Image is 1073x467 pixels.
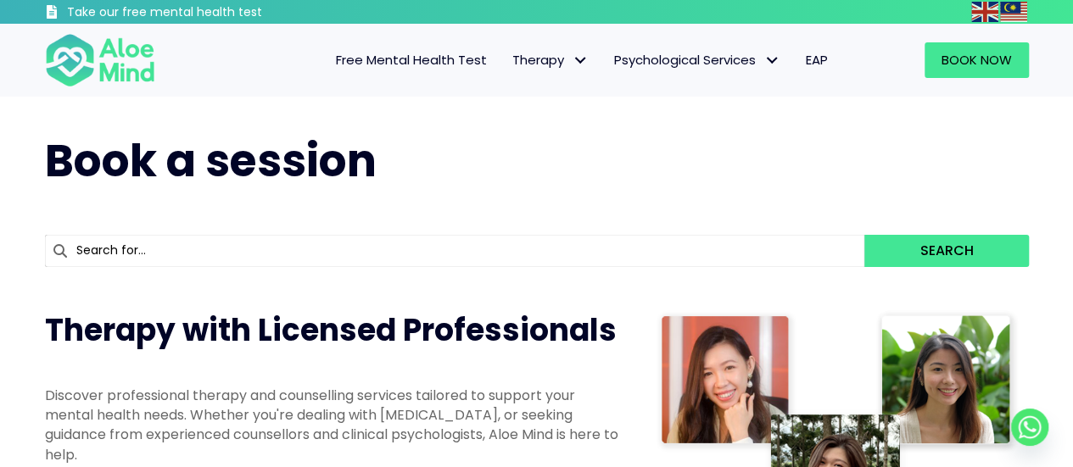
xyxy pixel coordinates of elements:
span: Therapy: submenu [568,48,593,73]
p: Discover professional therapy and counselling services tailored to support your mental health nee... [45,386,622,464]
a: EAP [793,42,841,78]
img: Aloe mind Logo [45,32,155,88]
span: Psychological Services [614,51,780,69]
a: Free Mental Health Test [323,42,500,78]
a: Whatsapp [1011,409,1048,446]
span: Therapy with Licensed Professionals [45,309,617,352]
h3: Take our free mental health test [67,4,353,21]
span: Free Mental Health Test [336,51,487,69]
span: EAP [806,51,828,69]
a: Malay [1000,2,1029,21]
a: Take our free mental health test [45,4,353,24]
span: Book a session [45,130,377,192]
span: Psychological Services: submenu [760,48,785,73]
a: Book Now [925,42,1029,78]
span: Book Now [942,51,1012,69]
input: Search for... [45,235,865,267]
span: Therapy [512,51,589,69]
button: Search [864,235,1028,267]
img: ms [1000,2,1027,22]
a: TherapyTherapy: submenu [500,42,601,78]
img: en [971,2,998,22]
a: English [971,2,1000,21]
nav: Menu [177,42,841,78]
a: Psychological ServicesPsychological Services: submenu [601,42,793,78]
